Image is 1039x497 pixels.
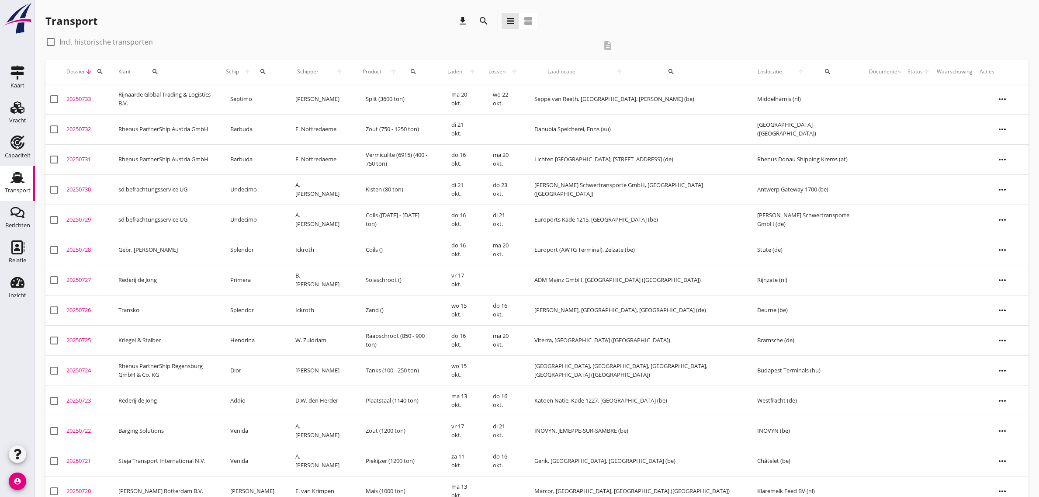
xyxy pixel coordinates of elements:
td: Undecimo [220,174,285,205]
td: Barbuda [220,144,285,174]
i: more_horiz [990,328,1015,353]
div: Kaart [10,83,24,88]
td: Danubia Speicherei, Enns (au) [524,114,747,144]
div: Waarschuwing [937,68,973,76]
i: search [824,68,831,75]
i: arrow_upward [508,68,520,75]
span: [PERSON_NAME] Schwertransporte GmbH (de) [757,211,849,228]
i: arrow_upward [923,68,930,75]
td: Rhenus PartnerShip Regensburg GmbH & Co. KG [115,355,220,386]
td: ADM Mainz GmbH, [GEOGRAPHIC_DATA] ([GEOGRAPHIC_DATA]) [524,265,747,295]
td: ma 20 okt. [482,235,524,265]
td: do 16 okt. [441,205,482,235]
td: wo 22 okt. [482,84,524,115]
i: download [457,16,468,26]
td: Seppe van Reeth, [GEOGRAPHIC_DATA]. [PERSON_NAME] (be) [524,84,747,115]
span: Laden [444,68,466,76]
span: Klaremelk Feed BV (nl) [757,487,815,495]
img: logo-small.a267ee39.svg [2,2,33,35]
td: Coils () [355,235,441,265]
span: Schipper [288,68,327,76]
div: Relatie [9,257,26,263]
i: more_horiz [990,298,1015,323]
span: Lossen [486,68,508,76]
td: ma 20 okt. [441,84,482,115]
td: Gebr. [PERSON_NAME] [115,235,220,265]
td: di 21 okt. [441,114,482,144]
td: za 11 okt. [441,446,482,476]
td: E. Nottredaeme [285,144,355,174]
i: search [260,68,267,75]
td: Vermiculite (6915) (400 - 750 ton) [355,144,441,174]
td: Zand () [355,295,441,325]
i: search [152,68,159,75]
td: Primera [220,265,285,295]
td: Raapschroot (850 - 900 ton) [355,325,441,355]
td: do 16 okt. [441,235,482,265]
td: A. [PERSON_NAME] [285,205,355,235]
i: more_horiz [990,358,1015,383]
i: search [668,68,675,75]
td: E. Nottredaeme [285,114,355,144]
span: Bramsche (de) [757,336,794,344]
i: arrow_upward [241,68,253,75]
td: sd befrachtungsservice UG [115,174,220,205]
i: arrow_upward [790,68,812,75]
td: [PERSON_NAME], [GEOGRAPHIC_DATA], [GEOGRAPHIC_DATA] (de) [524,295,747,325]
td: Rijnaarde Global Trading & Logistics B.V. [115,84,220,115]
td: Euroports Kade 1215, [GEOGRAPHIC_DATA] (be) [524,205,747,235]
div: Vracht [9,118,26,123]
td: Rhenus PartnerShip Austria GmbH [115,114,220,144]
i: view_agenda [523,16,533,26]
div: Inzicht [9,292,26,298]
span: Rhenus Donau Shipping Krems (at) [757,155,848,163]
i: more_horiz [990,449,1015,473]
i: arrow_downward [85,68,92,75]
span: Stute (de) [757,246,783,254]
i: more_horiz [990,268,1015,292]
td: Barbuda [220,114,285,144]
div: Klant [118,61,216,82]
td: Genk, [GEOGRAPHIC_DATA], [GEOGRAPHIC_DATA] (be) [524,446,747,476]
td: [PERSON_NAME] [285,84,355,115]
div: 20250723 [66,396,111,405]
label: Incl. historische transporten [59,38,153,46]
td: A. [PERSON_NAME] [285,446,355,476]
td: vr 17 okt. [441,265,482,295]
td: Zout (750 - 1250 ton) [355,114,441,144]
td: Barging Solutions [115,416,220,446]
i: arrow_upward [386,68,401,75]
td: A. [PERSON_NAME] [285,416,355,446]
td: do 16 okt. [441,144,482,174]
i: arrow_upward [465,68,479,75]
div: 20250732 [66,125,111,134]
span: Middelharnis (nl) [757,95,801,103]
div: Documenten [869,68,900,76]
td: Venida [220,416,285,446]
td: Rhenus PartnerShip Austria GmbH [115,144,220,174]
span: Dossier [66,68,85,76]
td: Tanks (100 - 250 ton) [355,355,441,386]
i: more_horiz [990,208,1015,232]
div: Berichten [5,222,30,228]
i: more_horiz [990,419,1015,443]
td: Dior [220,355,285,386]
div: 20250725 [66,336,111,345]
td: di 21 okt. [482,205,524,235]
i: arrow_upward [596,68,643,75]
span: Châtelet (be) [757,457,790,465]
div: 20250724 [66,366,111,375]
td: INOVYN, JEMEPPE-SUR-SAMBRE (be) [524,416,747,446]
td: Transko [115,295,220,325]
td: [PERSON_NAME] [285,355,355,386]
i: more_horiz [990,177,1015,202]
td: Viterra, [GEOGRAPHIC_DATA] ([GEOGRAPHIC_DATA]) [524,325,747,355]
div: 20250730 [66,185,111,194]
div: Transport [45,14,97,28]
td: Zout (1200 ton) [355,416,441,446]
td: di 21 okt. [441,174,482,205]
span: Loslocatie [750,68,790,76]
td: Ickroth [285,235,355,265]
i: view_headline [505,16,516,26]
td: Katoen Natie, Kade 1227, [GEOGRAPHIC_DATA] (be) [524,386,747,416]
